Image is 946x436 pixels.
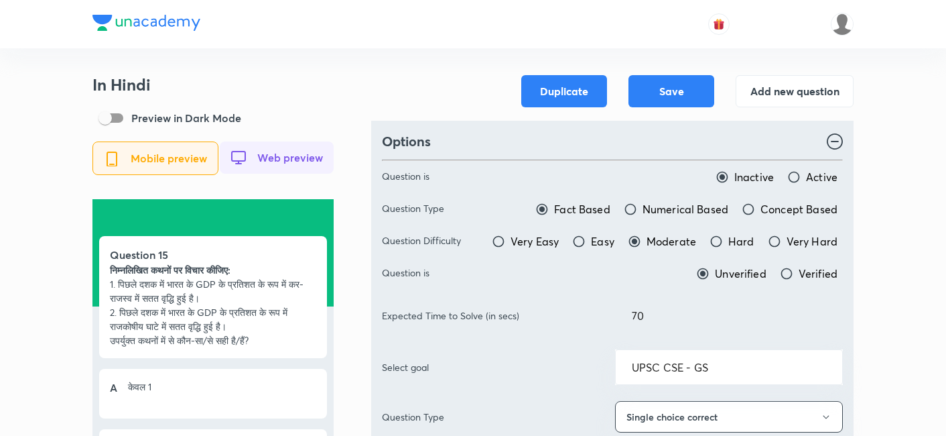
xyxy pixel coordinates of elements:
strong: निम्नलिखित कथनों पर विचार कीजिए: [110,264,230,276]
span: Verified [799,266,837,282]
h5: A [110,380,117,396]
span: Inactive [734,169,774,185]
span: Web preview [257,152,323,164]
img: Company Logo [92,15,200,31]
input: Search goal [632,361,826,374]
p: Question is [382,169,429,185]
span: Very Hard [787,233,837,250]
p: Question Type [382,201,444,217]
p: Select goal [382,360,429,374]
input: in secs [616,298,842,333]
span: Very Easy [511,233,559,250]
span: Mobile preview [131,152,207,164]
p: 2. पिछले दशक में भारत के GDP के प्रतिशत के रूप में राजकोषीय घाटे में सतत वृद्धि हुई है। [110,305,316,333]
span: Hard [728,233,754,250]
a: Company Logo [92,15,200,34]
span: Active [806,169,837,185]
button: Open [835,366,837,369]
p: Question Difficulty [382,233,461,250]
span: Concept Based [760,201,837,217]
h3: In Hindi [92,75,334,95]
h5: Question 15 [110,247,316,263]
p: 1. पिछले दशक में भारत के GDP के प्रतिशत के रूप में कर-राजस्व में सतत वृद्धि हुई है। [110,277,316,305]
p: उपर्युक्त कथनों में से कौन-सा/से सही है/हैं? [110,333,316,347]
span: Fact Based [554,201,610,217]
p: Expected Time to Solve (in secs) [382,309,519,323]
img: avatar [713,18,725,30]
span: Moderate [647,233,696,250]
h4: Options [382,131,431,152]
button: avatar [708,13,730,35]
button: Duplicate [521,75,607,107]
span: Unverified [715,266,766,282]
button: Single choice correct [615,401,843,433]
p: Preview in Dark Mode [131,110,241,126]
span: Easy [591,233,614,250]
p: Question Type [382,410,444,424]
img: Rajesh Kumar [831,13,854,36]
button: Save [628,75,714,107]
button: Add new question [736,75,854,107]
p: Question is [382,266,429,282]
p: केवल 1 [128,380,151,394]
span: Numerical Based [643,201,728,217]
